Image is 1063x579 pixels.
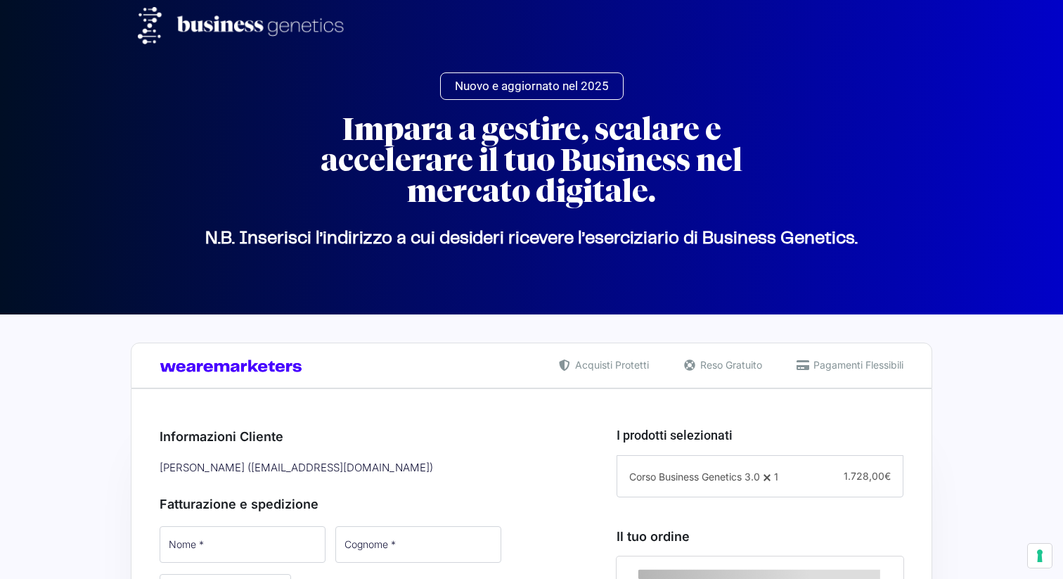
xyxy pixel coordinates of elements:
[697,357,762,372] span: Reso Gratuito
[335,526,501,563] input: Cognome *
[138,238,925,239] p: N.B. Inserisci l’indirizzo a cui desideri ricevere l’eserciziario di Business Genetics.
[160,526,326,563] input: Nome *
[617,527,903,546] h3: Il tuo ordine
[160,495,574,514] h3: Fatturazione e spedizione
[810,357,903,372] span: Pagamenti Flessibili
[572,357,649,372] span: Acquisti Protetti
[617,426,903,445] h3: I prodotti selezionati
[884,470,891,482] span: €
[160,427,574,446] h3: Informazioni Cliente
[1028,544,1052,568] button: Le tue preferenze relative al consenso per le tecnologie di tracciamento
[774,471,778,483] span: 1
[629,471,760,483] span: Corso Business Genetics 3.0
[278,114,785,207] h2: Impara a gestire, scalare e accelerare il tuo Business nel mercato digitale.
[155,457,579,480] div: [PERSON_NAME] ( [EMAIL_ADDRESS][DOMAIN_NAME] )
[440,72,624,100] a: Nuovo e aggiornato nel 2025
[455,80,609,92] span: Nuovo e aggiornato nel 2025
[844,470,891,482] span: 1.728,00
[11,524,53,566] iframe: Customerly Messenger Launcher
